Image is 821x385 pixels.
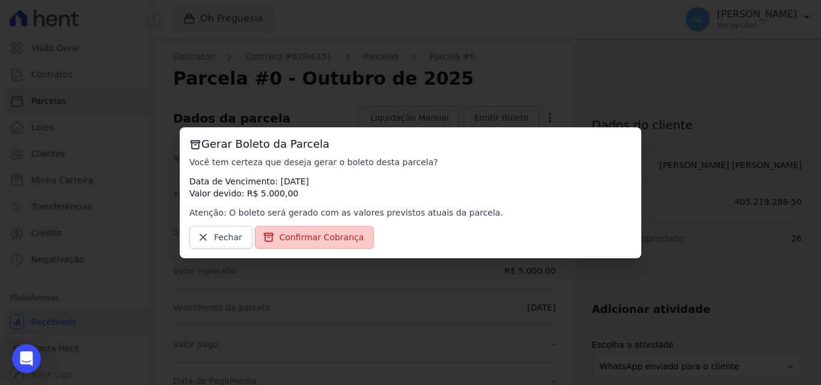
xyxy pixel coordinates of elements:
p: Data de Vencimento: [DATE] Valor devido: R$ 5.000,00 [189,175,632,199]
p: Você tem certeza que deseja gerar o boleto desta parcela? [189,156,632,168]
span: Confirmar Cobrança [279,231,364,243]
div: Open Intercom Messenger [12,344,41,373]
a: Fechar [189,226,252,249]
h3: Gerar Boleto da Parcela [189,137,632,151]
span: Fechar [214,231,242,243]
a: Confirmar Cobrança [255,226,374,249]
p: Atenção: O boleto será gerado com as valores previstos atuais da parcela. [189,207,632,219]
